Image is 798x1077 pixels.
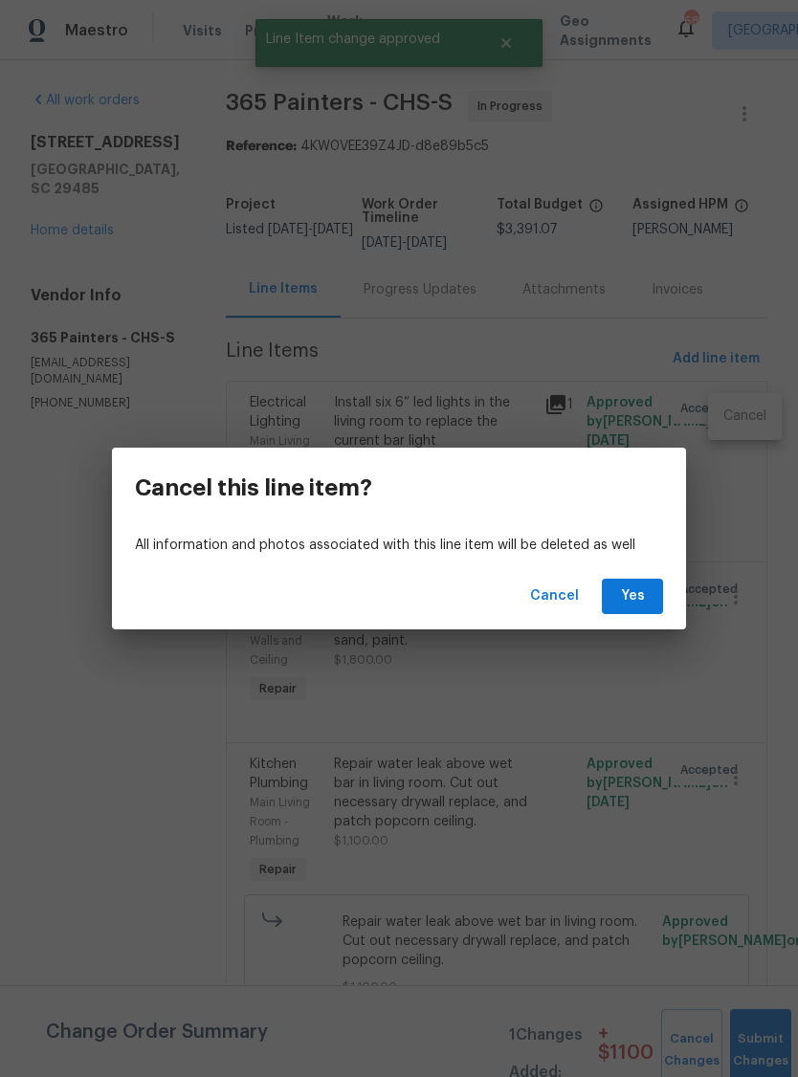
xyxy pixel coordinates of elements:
h3: Cancel this line item? [135,474,372,501]
p: All information and photos associated with this line item will be deleted as well [135,536,663,556]
button: Yes [602,579,663,614]
span: Yes [617,584,648,608]
button: Cancel [522,579,587,614]
span: Cancel [530,584,579,608]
